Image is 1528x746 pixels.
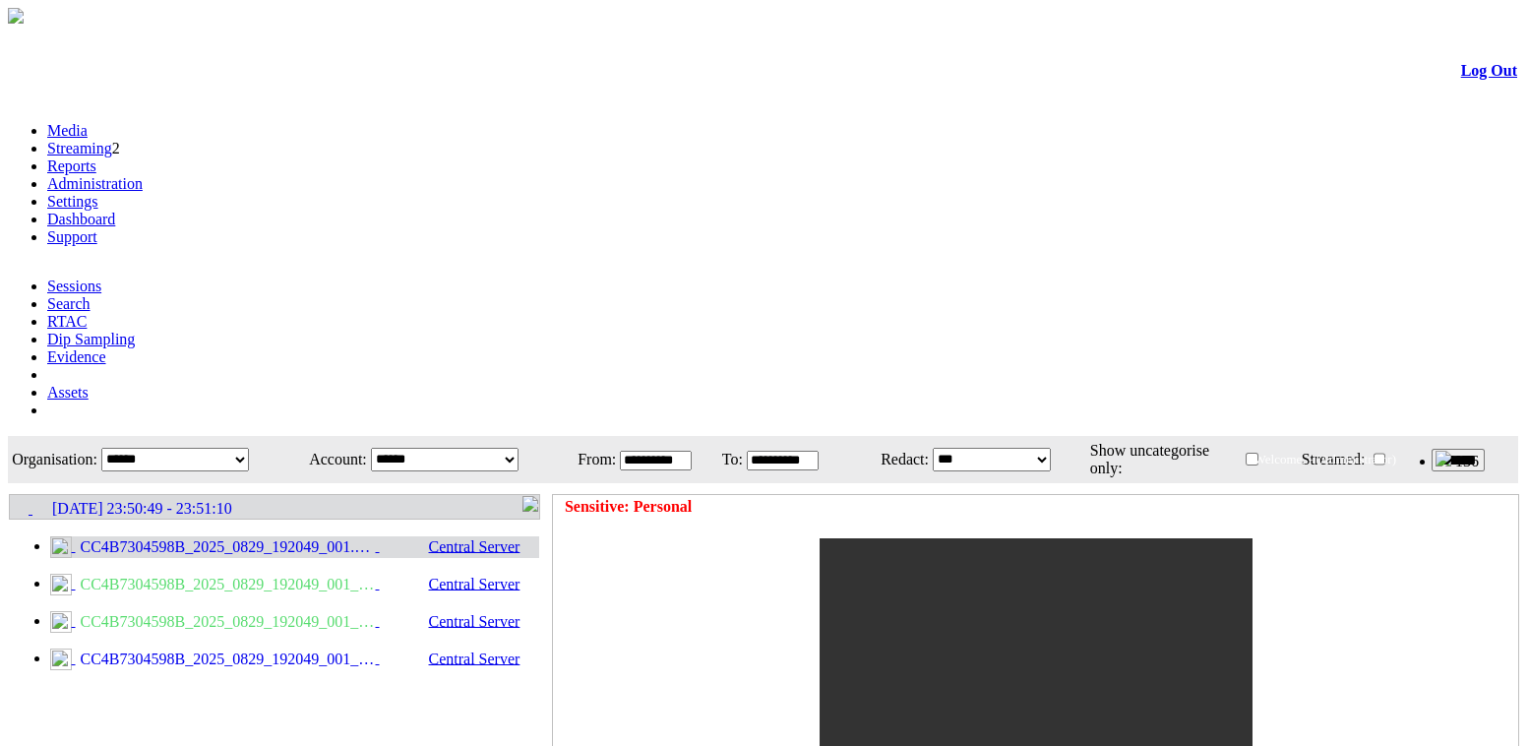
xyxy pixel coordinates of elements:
span: Central Server [380,538,530,555]
a: CC4B7304598B_2025_0829_192049_001_1AV_R1.MP4 Central Server [50,650,530,666]
span: Central Server [380,651,530,667]
span: 2 [112,140,120,156]
a: Search [47,295,91,312]
span: [DATE] 23:50:49 - 23:51:10 [52,500,232,518]
td: Account: [292,438,368,481]
a: Evidence [47,348,106,365]
a: [DATE] 23:50:49 - 23:51:10 [11,496,538,518]
img: audioclip24.svg [50,574,72,595]
a: Media [47,122,88,139]
td: Organisation: [10,438,98,481]
img: R_regular.svg [50,649,72,670]
span: CC4B7304598B_2025_0829_192049_001_1A.m4a [76,576,376,593]
td: Redact: [841,438,930,481]
a: Log Out [1461,62,1517,79]
span: Central Server [380,576,530,592]
a: Streaming [47,140,112,156]
a: Dip Sampling [47,331,135,347]
a: CC4B7304598B_2025_0829_192049_001_1AV.MP4 Central Server [50,612,530,629]
a: Administration [47,175,143,192]
td: From: [566,438,617,481]
img: bell25.png [1436,451,1451,466]
a: RTAC [47,313,87,330]
span: CC4B7304598B_2025_0829_192049_001_1AV_R1.MP4 [76,651,376,668]
a: Assets [47,384,89,401]
span: Central Server [380,613,530,630]
img: videoclip24.svg [50,611,72,633]
td: To: [714,438,743,481]
span: Show uncategorise only: [1090,442,1209,476]
span: 136 [1455,453,1479,469]
a: Sessions [47,278,101,294]
span: CC4B7304598B_2025_0829_192049_001_1AV.MP4 [76,613,376,631]
a: CC4B7304598B_2025_0829_192049_001.MP4 Central Server [50,537,530,554]
img: video24_pre.svg [50,536,72,558]
td: Sensitive: Personal [564,497,693,517]
a: Reports [47,157,96,174]
a: CC4B7304598B_2025_0829_192049_001_1A.m4a Central Server [50,575,530,591]
img: arrow-3.png [8,8,24,24]
img: R_Indication.svg [522,496,538,512]
a: Support [47,228,97,245]
span: Welcome, - (Administrator) [1254,452,1396,466]
span: CC4B7304598B_2025_0829_192049_001.MP4 [76,538,376,556]
a: Settings [47,193,98,210]
a: Dashboard [47,211,115,227]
